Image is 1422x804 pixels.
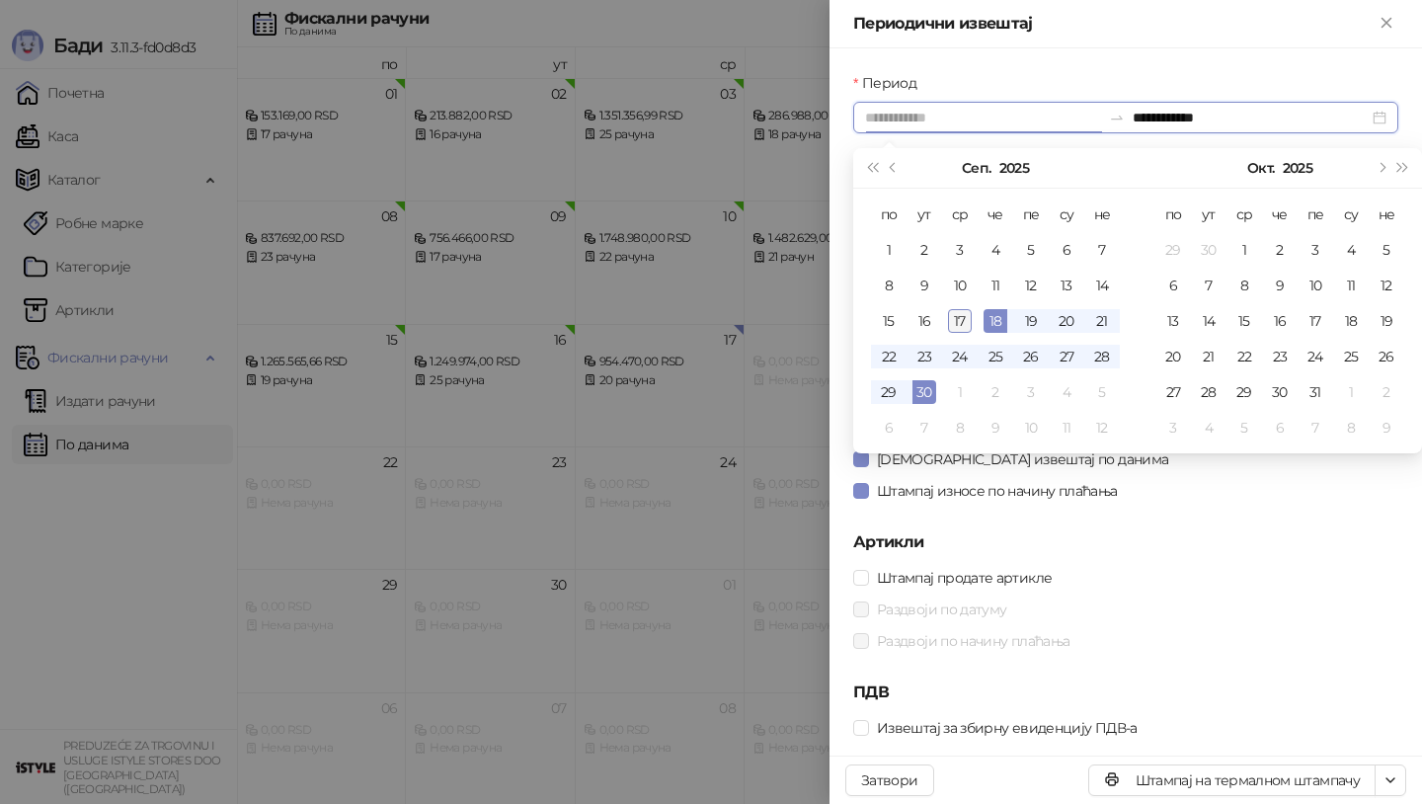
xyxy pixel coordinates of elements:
[1303,416,1327,440] div: 7
[1298,232,1333,268] td: 2025-10-03
[948,345,972,368] div: 24
[1268,345,1292,368] div: 23
[1226,232,1262,268] td: 2025-10-01
[1161,345,1185,368] div: 20
[1339,345,1363,368] div: 25
[1155,268,1191,303] td: 2025-10-06
[1013,232,1049,268] td: 2025-09-05
[1298,374,1333,410] td: 2025-10-31
[853,530,1398,554] h5: Артикли
[1333,374,1369,410] td: 2025-11-01
[1013,197,1049,232] th: пе
[942,374,978,410] td: 2025-10-01
[1226,410,1262,445] td: 2025-11-05
[869,567,1060,589] span: Штампај продате артикле
[1161,380,1185,404] div: 27
[1268,416,1292,440] div: 6
[1298,197,1333,232] th: пе
[1019,238,1043,262] div: 5
[1298,303,1333,339] td: 2025-10-17
[1232,380,1256,404] div: 29
[871,197,907,232] th: по
[912,309,936,333] div: 16
[1019,380,1043,404] div: 3
[1369,268,1404,303] td: 2025-10-12
[1333,303,1369,339] td: 2025-10-18
[1232,309,1256,333] div: 15
[1084,197,1120,232] th: не
[1197,274,1221,297] div: 7
[907,268,942,303] td: 2025-09-09
[1013,374,1049,410] td: 2025-10-03
[1161,274,1185,297] div: 6
[1262,303,1298,339] td: 2025-10-16
[1339,380,1363,404] div: 1
[978,232,1013,268] td: 2025-09-04
[1084,410,1120,445] td: 2025-10-12
[1369,410,1404,445] td: 2025-11-09
[1197,238,1221,262] div: 30
[1375,238,1398,262] div: 5
[1303,345,1327,368] div: 24
[1303,238,1327,262] div: 3
[1055,309,1078,333] div: 20
[869,448,1176,470] span: [DEMOGRAPHIC_DATA] извештај по данима
[1262,410,1298,445] td: 2025-11-06
[1055,416,1078,440] div: 11
[1013,410,1049,445] td: 2025-10-10
[1049,410,1084,445] td: 2025-10-11
[942,410,978,445] td: 2025-10-08
[1369,303,1404,339] td: 2025-10-19
[1268,380,1292,404] div: 30
[942,268,978,303] td: 2025-09-10
[1262,232,1298,268] td: 2025-10-02
[1226,374,1262,410] td: 2025-10-29
[1155,232,1191,268] td: 2025-09-29
[1013,268,1049,303] td: 2025-09-12
[1339,416,1363,440] div: 8
[912,380,936,404] div: 30
[1283,148,1312,188] button: Изабери годину
[978,410,1013,445] td: 2025-10-09
[1197,345,1221,368] div: 21
[1055,345,1078,368] div: 27
[912,274,936,297] div: 9
[869,480,1126,502] span: Штампај износе по начину плаћања
[942,197,978,232] th: ср
[1155,374,1191,410] td: 2025-10-27
[1090,345,1114,368] div: 28
[1191,232,1226,268] td: 2025-09-30
[871,339,907,374] td: 2025-09-22
[912,416,936,440] div: 7
[1298,410,1333,445] td: 2025-11-07
[1268,238,1292,262] div: 2
[1375,416,1398,440] div: 9
[1375,345,1398,368] div: 26
[984,274,1007,297] div: 11
[999,148,1029,188] button: Изабери годину
[1262,374,1298,410] td: 2025-10-30
[1090,309,1114,333] div: 21
[1333,410,1369,445] td: 2025-11-08
[853,12,1375,36] div: Периодични извештај
[948,238,972,262] div: 3
[1232,345,1256,368] div: 22
[1019,274,1043,297] div: 12
[1247,148,1274,188] button: Изабери месец
[1226,303,1262,339] td: 2025-10-15
[912,345,936,368] div: 23
[1084,374,1120,410] td: 2025-10-05
[1262,339,1298,374] td: 2025-10-23
[1055,274,1078,297] div: 13
[1298,339,1333,374] td: 2025-10-24
[978,374,1013,410] td: 2025-10-02
[877,309,901,333] div: 15
[1088,764,1376,796] button: Штампај на термалном штампачу
[1084,268,1120,303] td: 2025-09-14
[984,345,1007,368] div: 25
[853,72,928,94] label: Период
[948,380,972,404] div: 1
[1375,274,1398,297] div: 12
[1339,238,1363,262] div: 4
[1013,303,1049,339] td: 2025-09-19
